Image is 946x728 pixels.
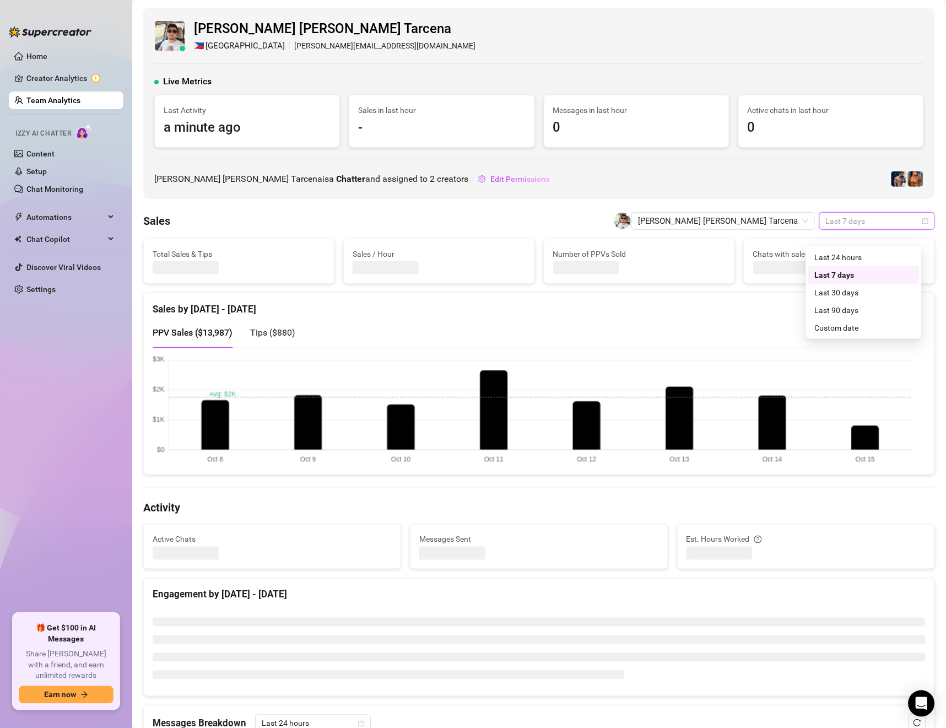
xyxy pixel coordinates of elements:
[815,269,913,281] div: Last 7 days
[430,174,435,184] span: 2
[358,117,525,138] span: -
[26,96,80,105] a: Team Analytics
[143,500,935,515] h4: Activity
[80,691,88,699] span: arrow-right
[815,304,913,316] div: Last 90 days
[26,263,101,272] a: Discover Viral Videos
[553,104,720,116] span: Messages in last hour
[909,691,935,717] div: Open Intercom Messenger
[913,719,921,727] span: reload
[26,285,56,294] a: Settings
[26,149,55,158] a: Content
[808,319,920,337] div: Custom date
[153,248,325,260] span: Total Sales & Tips
[164,117,331,138] span: a minute ago
[490,175,549,184] span: Edit Permissions
[478,175,486,183] span: setting
[9,26,91,37] img: logo-BBDzfeDw.svg
[815,322,913,334] div: Custom date
[194,19,475,40] span: [PERSON_NAME] [PERSON_NAME] Tarcena
[206,40,285,53] span: [GEOGRAPHIC_DATA]
[638,213,808,229] span: Rick Gino Tarcena
[194,40,475,53] div: [PERSON_NAME][EMAIL_ADDRESS][DOMAIN_NAME]
[15,128,71,139] span: Izzy AI Chatter
[19,623,113,645] span: 🎁 Get $100 in AI Messages
[163,75,212,88] span: Live Metrics
[754,533,762,546] span: question-circle
[553,117,720,138] span: 0
[358,104,525,116] span: Sales in last hour
[250,327,295,338] span: Tips ( $880 )
[815,287,913,299] div: Last 30 days
[808,284,920,301] div: Last 30 days
[143,213,170,229] h4: Sales
[153,327,233,338] span: PPV Sales ( $13,987 )
[26,52,47,61] a: Home
[553,248,726,260] span: Number of PPVs Sold
[153,533,392,546] span: Active Chats
[815,251,913,263] div: Last 24 hours
[686,533,926,546] div: Est. Hours Worked
[748,117,915,138] span: 0
[808,249,920,266] div: Last 24 hours
[891,171,907,187] img: Axel
[154,172,468,186] span: [PERSON_NAME] [PERSON_NAME] Tarcena is a and assigned to creators
[808,266,920,284] div: Last 7 days
[908,171,923,187] img: JG
[358,720,365,727] span: calendar
[336,174,365,184] b: Chatter
[419,533,658,546] span: Messages Sent
[353,248,525,260] span: Sales / Hour
[614,213,631,229] img: Rick Gino Tarcena
[19,649,113,682] span: Share [PERSON_NAME] with a friend, and earn unlimited rewards
[748,104,915,116] span: Active chats in last hour
[826,213,928,229] span: Last 7 days
[26,69,115,87] a: Creator Analytics exclamation-circle
[153,587,926,602] div: Engagement by [DATE] - [DATE]
[922,218,929,224] span: calendar
[26,208,105,226] span: Automations
[26,230,105,248] span: Chat Copilot
[808,301,920,319] div: Last 90 days
[478,170,550,188] button: Edit Permissions
[14,235,21,243] img: Chat Copilot
[753,248,926,260] span: Chats with sales
[155,21,185,51] img: Rick Gino Tarcena
[164,104,331,116] span: Last Activity
[153,293,926,317] div: Sales by [DATE] - [DATE]
[194,40,204,53] span: 🇵🇭
[26,167,47,176] a: Setup
[44,691,76,699] span: Earn now
[19,686,113,704] button: Earn nowarrow-right
[26,185,83,193] a: Chat Monitoring
[14,213,23,222] span: thunderbolt
[75,124,93,140] img: AI Chatter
